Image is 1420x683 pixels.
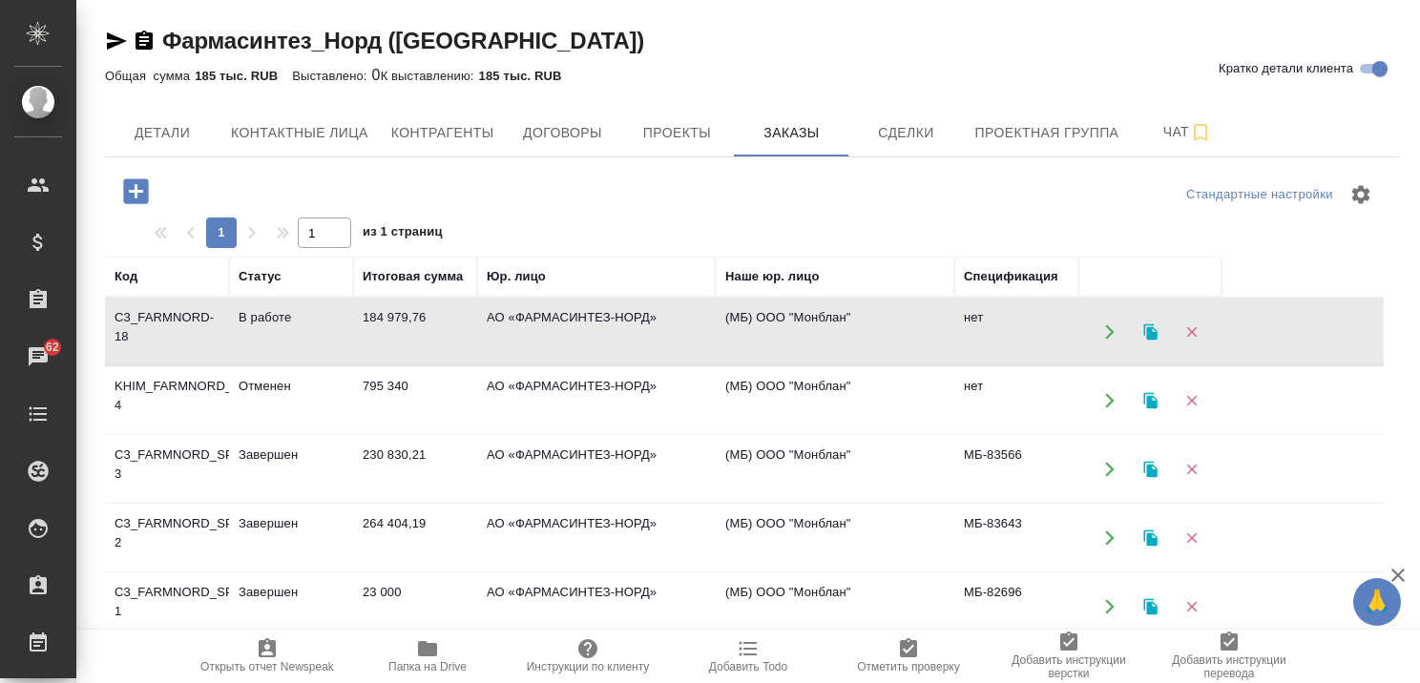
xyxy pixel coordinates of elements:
[363,267,463,286] div: Итоговая сумма
[477,573,716,640] td: АО «ФАРМАСИНТЕЗ-НОРД»
[709,660,787,673] span: Добавить Todo
[477,367,716,434] td: АО «ФАРМАСИНТЕЗ-НОРД»
[1172,587,1211,626] button: Удалить
[954,573,1078,640] td: МБ-82696
[1172,381,1211,420] button: Удалить
[954,505,1078,571] td: МБ-83643
[477,436,716,503] td: АО «ФАРМАСИНТЕЗ-НОРД»
[989,630,1149,683] button: Добавить инструкции верстки
[716,573,954,640] td: (МБ) ООО "Монблан"
[229,505,353,571] td: Завершен
[105,367,229,434] td: KHIM_FARMNORD_SPb-4
[1172,449,1211,488] button: Удалить
[954,367,1078,434] td: нет
[1131,449,1170,488] button: Клонировать
[1141,120,1233,144] span: Чат
[105,436,229,503] td: C3_FARMNORD_SPb-3
[105,573,229,640] td: C3_FARMNORD_SPb-1
[1131,518,1170,557] button: Клонировать
[34,338,71,357] span: 62
[105,299,229,365] td: C3_FARMNORD-18
[954,436,1078,503] td: МБ-83566
[1090,587,1129,626] button: Открыть
[716,299,954,365] td: (МБ) ООО "Монблан"
[1090,312,1129,351] button: Открыть
[1131,312,1170,351] button: Клонировать
[716,505,954,571] td: (МБ) ООО "Монблан"
[1338,172,1384,217] span: Настроить таблицу
[381,69,479,83] p: К выставлению:
[716,436,954,503] td: (МБ) ООО "Монблан"
[668,630,828,683] button: Добавить Todo
[353,367,477,434] td: 795 340
[239,267,282,286] div: Статус
[1181,180,1338,210] div: split button
[162,28,644,53] a: Фармасинтез_Норд ([GEOGRAPHIC_DATA])
[229,573,353,640] td: Завершен
[964,267,1058,286] div: Спецификация
[116,121,208,145] span: Детали
[954,299,1078,365] td: нет
[229,367,353,434] td: Отменен
[1149,630,1309,683] button: Добавить инструкции перевода
[974,121,1118,145] span: Проектная группа
[1172,518,1211,557] button: Удалить
[363,220,443,248] span: из 1 страниц
[229,436,353,503] td: Завершен
[105,505,229,571] td: C3_FARMNORD_SPb-2
[1090,381,1129,420] button: Открыть
[516,121,608,145] span: Договоры
[347,630,508,683] button: Папка на Drive
[229,299,353,365] td: В работе
[1090,518,1129,557] button: Открыть
[353,436,477,503] td: 230 830,21
[1361,582,1393,622] span: 🙏
[105,64,1399,87] div: 0
[292,69,371,83] p: Выставлено:
[1353,578,1401,626] button: 🙏
[1189,121,1212,144] svg: Подписаться
[200,660,334,673] span: Открыть отчет Newspeak
[857,660,959,673] span: Отметить проверку
[115,267,137,286] div: Код
[745,121,837,145] span: Заказы
[1160,653,1298,680] span: Добавить инструкции перевода
[353,505,477,571] td: 264 404,19
[1090,449,1129,488] button: Открыть
[1219,59,1353,78] span: Кратко детали клиента
[508,630,668,683] button: Инструкции по клиенту
[1131,381,1170,420] button: Клонировать
[5,333,72,381] a: 62
[231,121,368,145] span: Контактные лица
[353,299,477,365] td: 184 979,76
[1131,587,1170,626] button: Клонировать
[828,630,989,683] button: Отметить проверку
[105,30,128,52] button: Скопировать ссылку для ЯМессенджера
[187,630,347,683] button: Открыть отчет Newspeak
[110,172,162,211] button: Добавить проект
[353,573,477,640] td: 23 000
[477,299,716,365] td: АО «ФАРМАСИНТЕЗ-НОРД»
[477,505,716,571] td: АО «ФАРМАСИНТЕЗ-НОРД»
[725,267,820,286] div: Наше юр. лицо
[860,121,951,145] span: Сделки
[195,69,292,83] p: 185 тыс. RUB
[1172,312,1211,351] button: Удалить
[133,30,156,52] button: Скопировать ссылку
[716,367,954,434] td: (МБ) ООО "Монблан"
[1000,653,1138,680] span: Добавить инструкции верстки
[487,267,546,286] div: Юр. лицо
[391,121,494,145] span: Контрагенты
[479,69,576,83] p: 185 тыс. RUB
[105,69,195,83] p: Общая сумма
[527,660,650,673] span: Инструкции по клиенту
[388,660,467,673] span: Папка на Drive
[631,121,722,145] span: Проекты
